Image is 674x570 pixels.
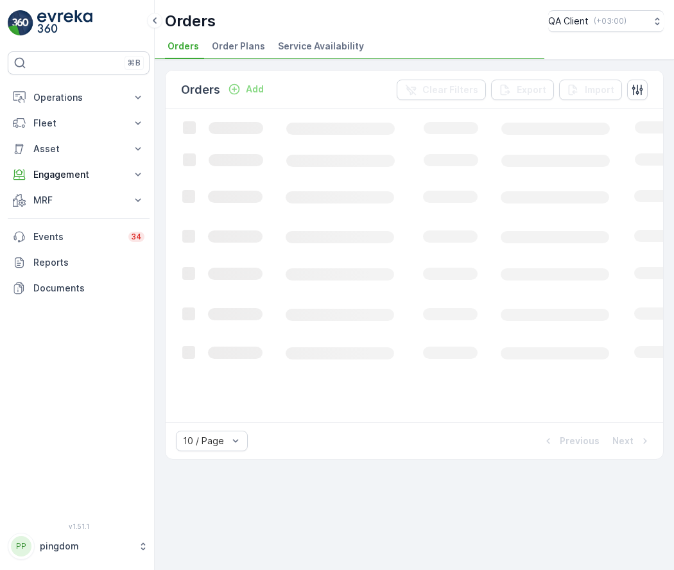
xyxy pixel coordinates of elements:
[11,536,31,557] div: PP
[559,80,622,100] button: Import
[517,83,546,96] p: Export
[246,83,264,96] p: Add
[8,187,150,213] button: MRF
[33,230,121,243] p: Events
[585,83,614,96] p: Import
[223,82,269,97] button: Add
[612,435,634,447] p: Next
[8,10,33,36] img: logo
[8,250,150,275] a: Reports
[8,110,150,136] button: Fleet
[168,40,199,53] span: Orders
[212,40,265,53] span: Order Plans
[540,433,601,449] button: Previous
[128,58,141,68] p: ⌘B
[611,433,653,449] button: Next
[8,522,150,530] span: v 1.51.1
[165,11,216,31] p: Orders
[33,194,124,207] p: MRF
[491,80,554,100] button: Export
[548,15,589,28] p: QA Client
[33,168,124,181] p: Engagement
[8,162,150,187] button: Engagement
[33,142,124,155] p: Asset
[33,117,124,130] p: Fleet
[33,256,144,269] p: Reports
[8,533,150,560] button: PPpingdom
[33,282,144,295] p: Documents
[422,83,478,96] p: Clear Filters
[131,232,142,242] p: 34
[37,10,92,36] img: logo_light-DOdMpM7g.png
[181,81,220,99] p: Orders
[8,85,150,110] button: Operations
[548,10,664,32] button: QA Client(+03:00)
[278,40,364,53] span: Service Availability
[8,275,150,301] a: Documents
[33,91,124,104] p: Operations
[397,80,486,100] button: Clear Filters
[8,136,150,162] button: Asset
[560,435,600,447] p: Previous
[594,16,626,26] p: ( +03:00 )
[8,224,150,250] a: Events34
[40,540,132,553] p: pingdom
